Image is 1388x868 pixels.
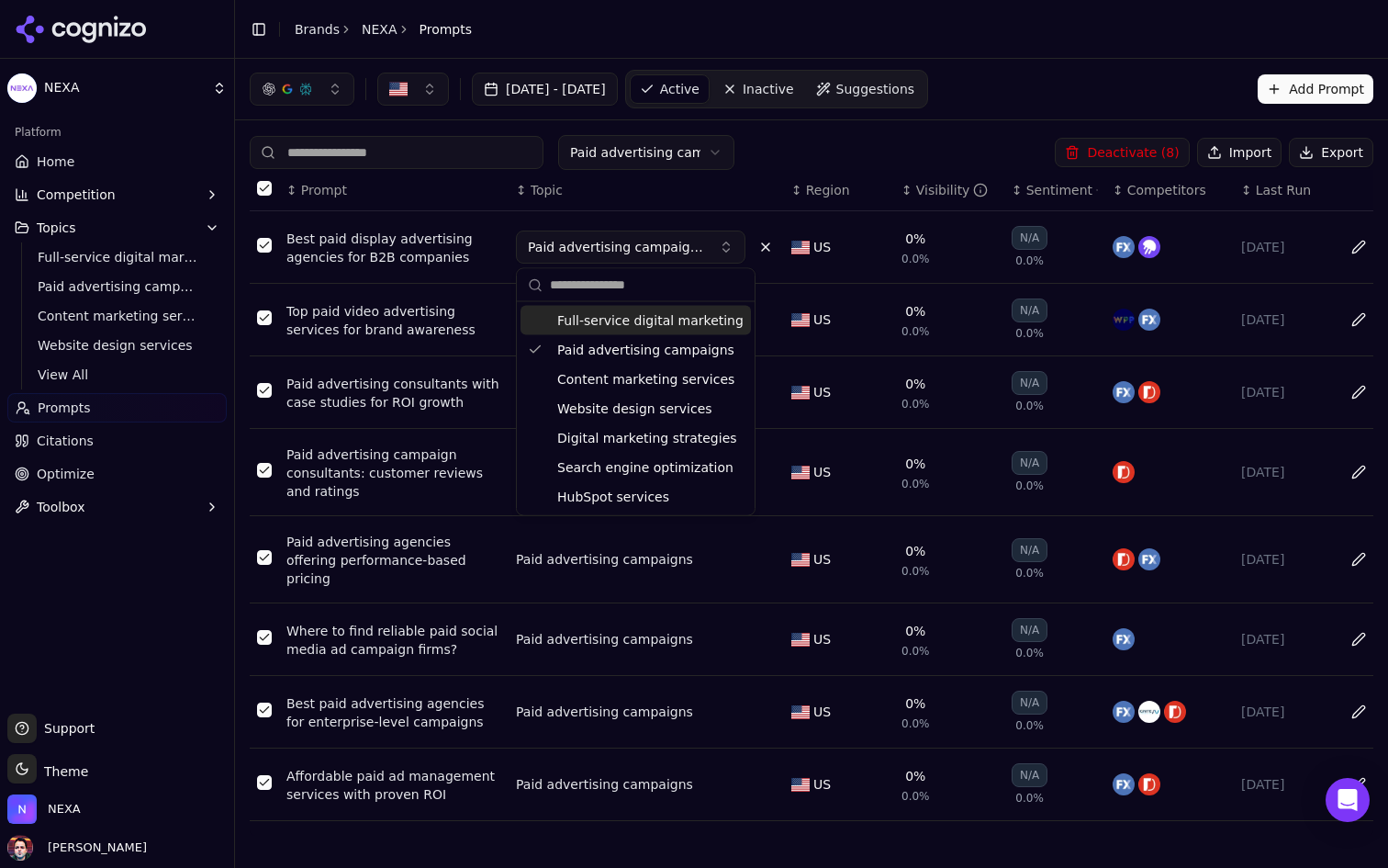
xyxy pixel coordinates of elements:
span: Competition [37,186,116,204]
button: Select row 2 [257,310,272,325]
img: US flag [791,241,810,254]
button: Select row 5 [257,550,272,565]
th: brandMentionRate [894,170,1004,211]
div: ↕Region [791,181,887,199]
div: [DATE] [1241,550,1327,569]
span: US [813,463,831,481]
div: N/A [1012,763,1047,787]
span: Website design services [38,336,197,355]
img: webfx [1113,236,1135,258]
div: Suggestions [517,302,755,515]
span: 0.0% [901,477,930,491]
span: Digital marketing strategies [557,429,737,447]
button: Edit in sheet [1344,625,1373,654]
button: Select row 4 [257,463,272,478]
img: US flag [791,778,810,792]
span: 0.0% [901,252,930,266]
a: Paid advertising consultants with case studies for ROI growth [286,375,501,411]
span: 0.0% [1015,399,1044,413]
img: webfx [1113,628,1135,650]
span: Prompts [420,20,473,39]
span: Prompt [301,181,347,199]
div: 0% [905,230,925,248]
span: View All [38,366,197,384]
th: Region [784,170,894,211]
img: US flag [791,466,810,479]
button: Select all rows [257,181,272,196]
img: wpp [1113,309,1135,331]
a: Prompts [7,393,227,423]
div: [DATE] [1241,630,1327,648]
a: NEXA [362,20,397,39]
div: [DATE] [1241,703,1327,721]
a: Suggestions [807,74,924,104]
img: disruptive advertising [1113,461,1135,483]
div: 0% [905,455,925,473]
img: disruptive advertising [1138,773,1160,795]
button: Edit in sheet [1344,457,1373,487]
span: US [813,550,831,569]
div: [DATE] [1241,238,1327,256]
span: 0.0% [1015,326,1044,341]
span: Theme [37,764,88,779]
div: 0% [905,767,925,785]
button: Select row 8 [257,775,272,790]
button: Add Prompt [1258,74,1373,104]
span: US [813,703,831,721]
span: US [813,775,831,794]
a: Paid advertising campaigns [516,550,693,569]
button: Edit in sheet [1344,770,1373,799]
button: Open user button [7,835,147,861]
div: [DATE] [1241,310,1327,329]
img: webfx [1113,773,1135,795]
button: Deactivate (8) [1055,138,1189,167]
div: [DATE] [1241,463,1327,481]
div: Best paid advertising agencies for enterprise-level campaigns [286,694,501,731]
a: Optimize [7,459,227,489]
span: Full-service digital marketing [38,248,197,266]
div: N/A [1012,618,1047,642]
button: Toolbox [7,492,227,522]
span: 0.0% [901,716,930,731]
img: US flag [791,313,810,327]
div: Top paid video advertising services for brand awareness [286,302,501,339]
span: [PERSON_NAME] [40,840,147,856]
a: Citations [7,426,227,456]
span: 0.0% [1015,791,1044,806]
button: Edit in sheet [1344,545,1373,574]
th: Prompt [279,170,509,211]
div: Paid advertising campaigns [516,775,693,794]
div: N/A [1012,226,1047,250]
span: Topics [37,219,76,237]
span: Competitors [1127,181,1206,199]
span: US [813,630,831,648]
div: Open Intercom Messenger [1326,778,1370,822]
img: US flag [791,633,810,647]
span: Search engine optimization [557,458,733,477]
a: Paid advertising agencies offering performance-based pricing [286,533,501,588]
img: US flag [791,386,810,400]
img: Deniz Ozcan [7,835,33,861]
nav: breadcrumb [295,20,472,39]
div: [DATE] [1241,383,1327,401]
a: Paid advertising campaign consultants: customer reviews and ratings [286,445,501,501]
span: Last Run [1256,181,1311,199]
div: Sentiment [1026,181,1098,199]
img: NEXA [7,795,37,824]
div: N/A [1012,371,1047,395]
button: Topics [7,213,227,242]
span: 0.0% [901,789,930,804]
button: Edit in sheet [1344,305,1373,334]
button: Select row 7 [257,703,272,717]
button: [DATE] - [DATE] [472,73,618,106]
span: Citations [37,432,94,450]
a: View All [30,362,205,388]
a: Paid advertising campaigns [516,630,693,648]
div: ↕Sentiment [1012,181,1098,199]
span: 0.0% [1015,479,1044,493]
span: HubSpot services [557,488,669,506]
span: 0.0% [901,644,930,659]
